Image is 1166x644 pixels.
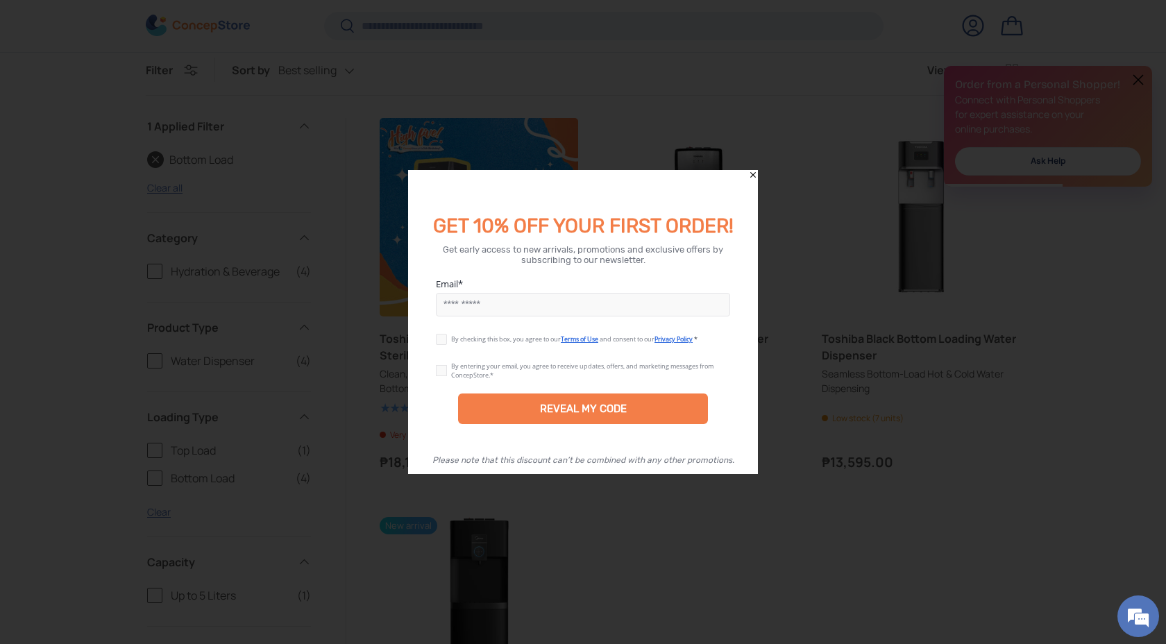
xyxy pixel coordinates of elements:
div: By entering your email, you agree to receive updates, offers, and marketing messages from ConcepS... [451,362,713,380]
div: REVEAL MY CODE [540,402,627,415]
span: and consent to our [600,334,654,344]
a: Privacy Policy [654,334,693,344]
textarea: Type your message and hit 'Enter' [7,379,264,427]
span: We're online! [81,175,192,315]
div: Chat with us now [72,78,233,96]
span: GET 10% OFF YOUR FIRST ORDER! [433,214,734,237]
div: Minimize live chat window [228,7,261,40]
span: By checking this box, you agree to our [451,334,561,344]
a: Terms of Use [561,334,598,344]
div: Please note that this discount can’t be combined with any other promotions. [432,455,734,465]
div: REVEAL MY CODE [458,393,708,424]
div: Get early access to new arrivals, promotions and exclusive offers by subscribing to our newsletter. [425,244,741,265]
div: Close [748,170,758,180]
label: Email [436,278,730,290]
